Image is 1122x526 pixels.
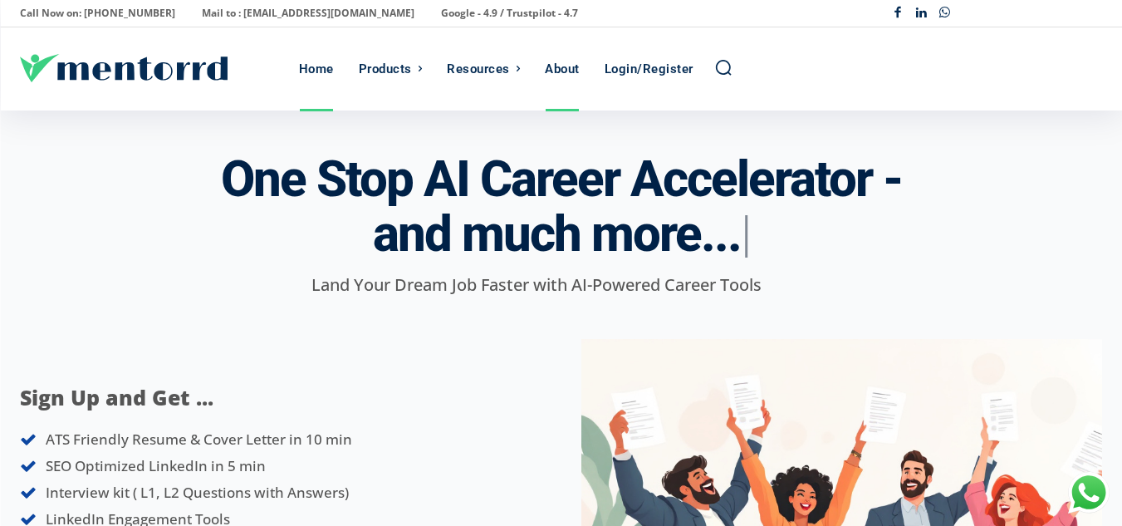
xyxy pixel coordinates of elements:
span: SEO Optimized LinkedIn in 5 min [46,456,266,475]
a: Login/Register [596,27,702,111]
div: Login/Register [605,27,693,111]
span: Interview kit ( L1, L2 Questions with Answers) [46,483,349,502]
h3: One Stop AI Career Accelerator - [221,152,902,262]
a: Resources [439,27,528,111]
div: Chat with Us [1068,472,1110,514]
a: Home [291,27,342,111]
a: Products [350,27,431,111]
span: ATS Friendly Resume & Cover Letter in 10 min [46,430,352,449]
p: Mail to : [EMAIL_ADDRESS][DOMAIN_NAME] [202,2,414,25]
div: Resources [447,27,510,111]
p: Sign Up and Get ... [20,382,492,414]
a: Linkedin [909,2,933,26]
span: | [741,204,750,263]
a: Whatsapp [933,2,957,26]
a: Facebook [885,2,909,26]
a: Logo [20,54,291,82]
a: Search [714,58,732,76]
p: Google - 4.9 / Trustpilot - 4.7 [441,2,578,25]
p: Land Your Dream Job Faster with AI-Powered Career Tools [20,273,1052,297]
div: Products [359,27,412,111]
div: About [545,27,580,111]
a: About [537,27,588,111]
span: and much more... [373,204,741,263]
p: Call Now on: [PHONE_NUMBER] [20,2,175,25]
div: Home [299,27,334,111]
